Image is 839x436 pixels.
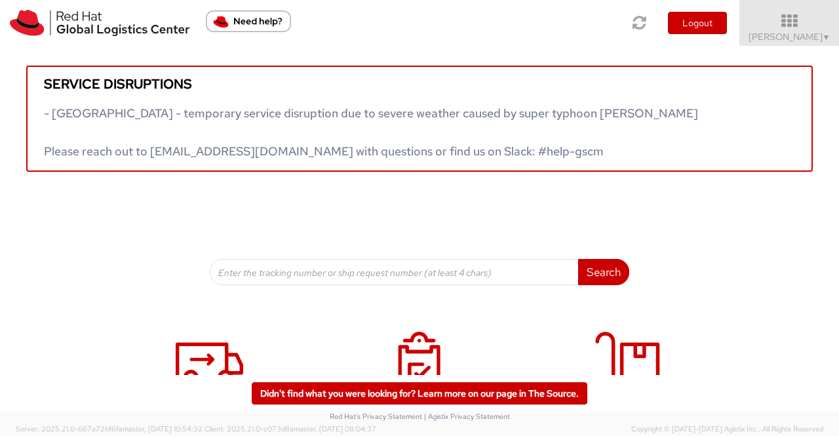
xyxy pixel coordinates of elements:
[206,10,291,32] button: Need help?
[123,424,203,433] span: master, [DATE] 10:54:32
[26,66,813,172] a: Service disruptions - [GEOGRAPHIC_DATA] - temporary service disruption due to severe weather caus...
[749,31,830,43] span: [PERSON_NAME]
[668,12,727,34] button: Logout
[44,77,795,91] h5: Service disruptions
[16,424,203,433] span: Server: 2025.21.0-667a72bf6fa
[578,259,629,285] button: Search
[823,32,830,43] span: ▼
[424,412,510,421] a: | Agistix Privacy Statement
[210,259,579,285] input: Enter the tracking number or ship request number (at least 4 chars)
[10,10,189,36] img: rh-logistics-00dfa346123c4ec078e1.svg
[330,412,422,421] a: Red Hat's Privacy Statement
[631,424,823,435] span: Copyright © [DATE]-[DATE] Agistix Inc., All Rights Reserved
[44,106,698,159] span: - [GEOGRAPHIC_DATA] - temporary service disruption due to severe weather caused by super typhoon ...
[205,424,376,433] span: Client: 2025.21.0-c073d8a
[252,382,587,405] a: Didn't find what you were looking for? Learn more on our page in The Source.
[294,424,376,433] span: master, [DATE] 08:04:37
